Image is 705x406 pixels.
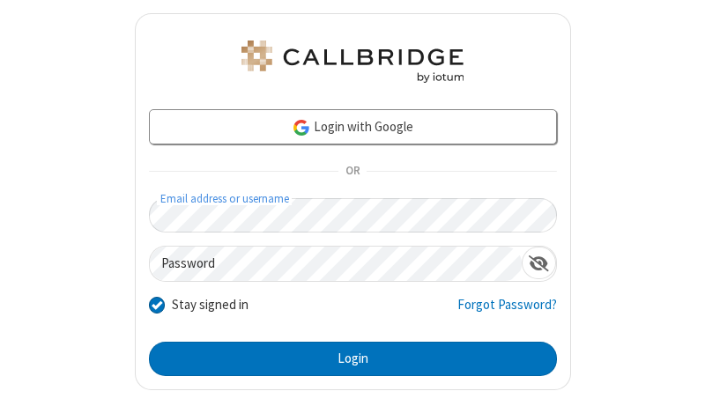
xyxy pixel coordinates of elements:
[149,342,557,377] button: Login
[172,295,249,315] label: Stay signed in
[292,118,311,137] img: google-icon.png
[238,41,467,83] img: Astra
[522,247,556,279] div: Show password
[149,198,557,233] input: Email address or username
[338,159,367,184] span: OR
[149,109,557,144] a: Login with Google
[150,247,522,281] input: Password
[661,360,692,394] iframe: Chat
[457,295,557,328] a: Forgot Password?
